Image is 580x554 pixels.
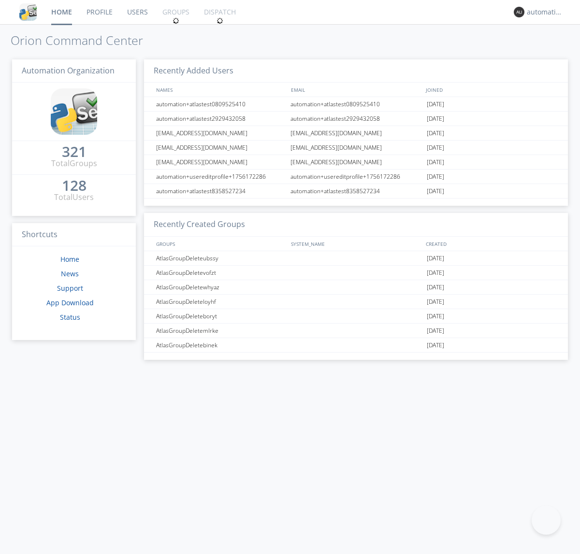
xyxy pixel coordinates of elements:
div: [EMAIL_ADDRESS][DOMAIN_NAME] [288,155,424,169]
div: automation+atlastest0809525410 [154,97,288,111]
a: AtlasGroupDeleteboryt[DATE] [144,309,568,324]
span: [DATE] [427,184,444,199]
div: automation+atlastest0809525410 [288,97,424,111]
span: [DATE] [427,309,444,324]
div: AtlasGroupDeleteubssy [154,251,288,265]
a: AtlasGroupDeletemlrke[DATE] [144,324,568,338]
h3: Shortcuts [12,223,136,247]
a: App Download [46,298,94,307]
div: 321 [62,147,87,156]
div: GROUPS [154,237,286,251]
span: [DATE] [427,266,444,280]
span: [DATE] [427,280,444,295]
a: 321 [62,147,87,158]
a: 128 [62,181,87,192]
a: AtlasGroupDeletewhyaz[DATE] [144,280,568,295]
a: [EMAIL_ADDRESS][DOMAIN_NAME][EMAIL_ADDRESS][DOMAIN_NAME][DATE] [144,126,568,141]
div: AtlasGroupDeletebinek [154,338,288,352]
a: AtlasGroupDeleteubssy[DATE] [144,251,568,266]
a: [EMAIL_ADDRESS][DOMAIN_NAME][EMAIL_ADDRESS][DOMAIN_NAME][DATE] [144,155,568,170]
span: [DATE] [427,126,444,141]
div: JOINED [423,83,559,97]
div: AtlasGroupDeleteloyhf [154,295,288,309]
img: cddb5a64eb264b2086981ab96f4c1ba7 [51,88,97,135]
img: cddb5a64eb264b2086981ab96f4c1ba7 [19,3,37,21]
a: Home [60,255,79,264]
div: [EMAIL_ADDRESS][DOMAIN_NAME] [154,141,288,155]
div: 128 [62,181,87,190]
h3: Recently Added Users [144,59,568,83]
a: News [61,269,79,278]
div: [EMAIL_ADDRESS][DOMAIN_NAME] [288,126,424,140]
a: automation+atlastest8358527234automation+atlastest8358527234[DATE] [144,184,568,199]
a: automation+atlastest2929432058automation+atlastest2929432058[DATE] [144,112,568,126]
span: [DATE] [427,170,444,184]
div: AtlasGroupDeleteboryt [154,309,288,323]
span: [DATE] [427,251,444,266]
div: [EMAIL_ADDRESS][DOMAIN_NAME] [288,141,424,155]
div: automation+atlastest8358527234 [154,184,288,198]
a: automation+atlastest0809525410automation+atlastest0809525410[DATE] [144,97,568,112]
iframe: Toggle Customer Support [532,506,561,535]
a: automation+usereditprofile+1756172286automation+usereditprofile+1756172286[DATE] [144,170,568,184]
span: [DATE] [427,112,444,126]
img: spin.svg [173,17,179,24]
div: Total Users [54,192,94,203]
a: [EMAIL_ADDRESS][DOMAIN_NAME][EMAIL_ADDRESS][DOMAIN_NAME][DATE] [144,141,568,155]
div: automation+atlastest2929432058 [288,112,424,126]
div: CREATED [423,237,559,251]
div: NAMES [154,83,286,97]
a: Support [57,284,83,293]
span: [DATE] [427,155,444,170]
span: [DATE] [427,295,444,309]
img: spin.svg [217,17,223,24]
div: automation+atlastest2929432058 [154,112,288,126]
a: Status [60,313,80,322]
div: [EMAIL_ADDRESS][DOMAIN_NAME] [154,155,288,169]
div: automation+atlas0004 [527,7,563,17]
a: AtlasGroupDeletebinek[DATE] [144,338,568,353]
div: AtlasGroupDeletemlrke [154,324,288,338]
div: automation+usereditprofile+1756172286 [154,170,288,184]
div: AtlasGroupDeletevofzt [154,266,288,280]
span: Automation Organization [22,65,115,76]
a: AtlasGroupDeleteloyhf[DATE] [144,295,568,309]
div: [EMAIL_ADDRESS][DOMAIN_NAME] [154,126,288,140]
span: [DATE] [427,141,444,155]
div: Total Groups [51,158,97,169]
div: automation+usereditprofile+1756172286 [288,170,424,184]
a: AtlasGroupDeletevofzt[DATE] [144,266,568,280]
img: 373638.png [514,7,524,17]
h3: Recently Created Groups [144,213,568,237]
div: SYSTEM_NAME [289,237,423,251]
span: [DATE] [427,338,444,353]
div: automation+atlastest8358527234 [288,184,424,198]
span: [DATE] [427,324,444,338]
div: EMAIL [289,83,423,97]
div: AtlasGroupDeletewhyaz [154,280,288,294]
span: [DATE] [427,97,444,112]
